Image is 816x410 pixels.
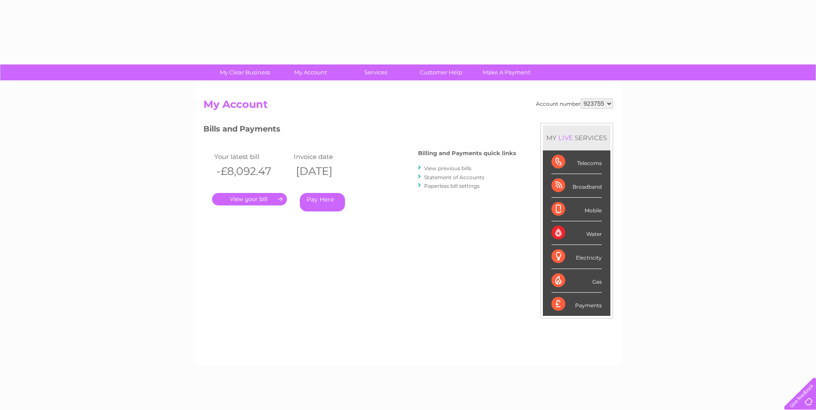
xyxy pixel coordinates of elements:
[203,123,516,138] h3: Bills and Payments
[292,162,371,180] th: [DATE]
[424,174,484,181] a: Statement of Accounts
[203,98,613,115] h2: My Account
[551,174,602,198] div: Broadband
[536,98,613,109] div: Account number
[551,293,602,316] div: Payments
[418,150,516,156] h4: Billing and Payments quick links
[551,150,602,174] div: Telecoms
[557,134,575,142] div: LIVE
[551,198,602,221] div: Mobile
[543,125,610,150] div: MY SERVICES
[212,193,287,205] a: .
[551,269,602,293] div: Gas
[300,193,345,211] a: Pay Here
[424,183,480,189] a: Paperless bill settings
[551,245,602,269] div: Electricity
[406,64,477,80] a: Customer Help
[275,64,346,80] a: My Account
[292,151,371,162] td: Invoice date
[212,162,292,180] th: -£8,092.47
[551,221,602,245] div: Water
[471,64,542,80] a: Make A Payment
[209,64,280,80] a: My Clear Business
[340,64,411,80] a: Services
[212,151,292,162] td: Your latest bill
[424,165,471,171] a: View previous bills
